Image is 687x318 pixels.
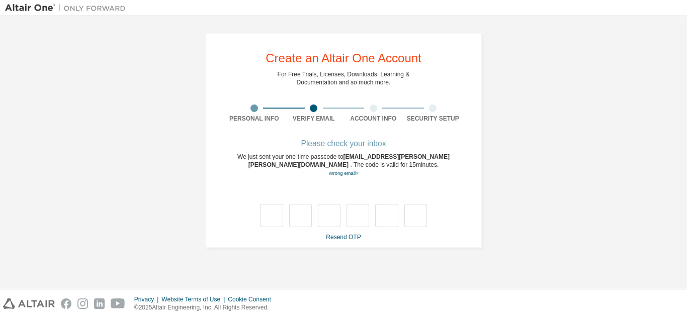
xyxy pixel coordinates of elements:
p: © 2025 Altair Engineering, Inc. All Rights Reserved. [134,303,277,312]
img: altair_logo.svg [3,298,55,309]
img: youtube.svg [111,298,125,309]
div: Security Setup [403,115,463,123]
a: Go back to the registration form [328,170,358,176]
span: [EMAIL_ADDRESS][PERSON_NAME][PERSON_NAME][DOMAIN_NAME] [248,153,450,168]
div: We just sent your one-time passcode to . The code is valid for 15 minutes. [224,153,463,177]
img: facebook.svg [61,298,71,309]
div: Verify Email [284,115,344,123]
a: Resend OTP [326,234,361,241]
div: Account Info [343,115,403,123]
div: Please check your inbox [224,141,463,147]
div: Create an Altair One Account [266,52,421,64]
img: instagram.svg [77,298,88,309]
img: Altair One [5,3,131,13]
div: For Free Trials, Licenses, Downloads, Learning & Documentation and so much more. [278,70,410,86]
div: Cookie Consent [228,295,277,303]
img: linkedin.svg [94,298,105,309]
div: Personal Info [224,115,284,123]
div: Website Terms of Use [161,295,228,303]
div: Privacy [134,295,161,303]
